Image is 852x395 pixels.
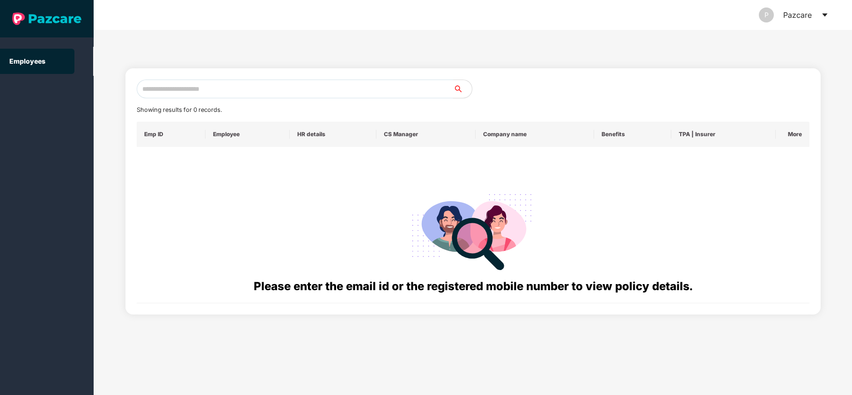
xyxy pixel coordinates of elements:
[206,122,290,147] th: Employee
[137,106,222,113] span: Showing results for 0 records.
[9,57,45,65] a: Employees
[476,122,594,147] th: Company name
[453,80,472,98] button: search
[137,122,206,147] th: Emp ID
[290,122,377,147] th: HR details
[405,183,540,278] img: svg+xml;base64,PHN2ZyB4bWxucz0iaHR0cDovL3d3dy53My5vcmcvMjAwMC9zdmciIHdpZHRoPSIyODgiIGhlaWdodD0iMj...
[594,122,672,147] th: Benefits
[764,7,769,22] span: P
[453,85,472,93] span: search
[671,122,775,147] th: TPA | Insurer
[376,122,476,147] th: CS Manager
[776,122,809,147] th: More
[254,279,692,293] span: Please enter the email id or the registered mobile number to view policy details.
[821,11,829,19] span: caret-down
